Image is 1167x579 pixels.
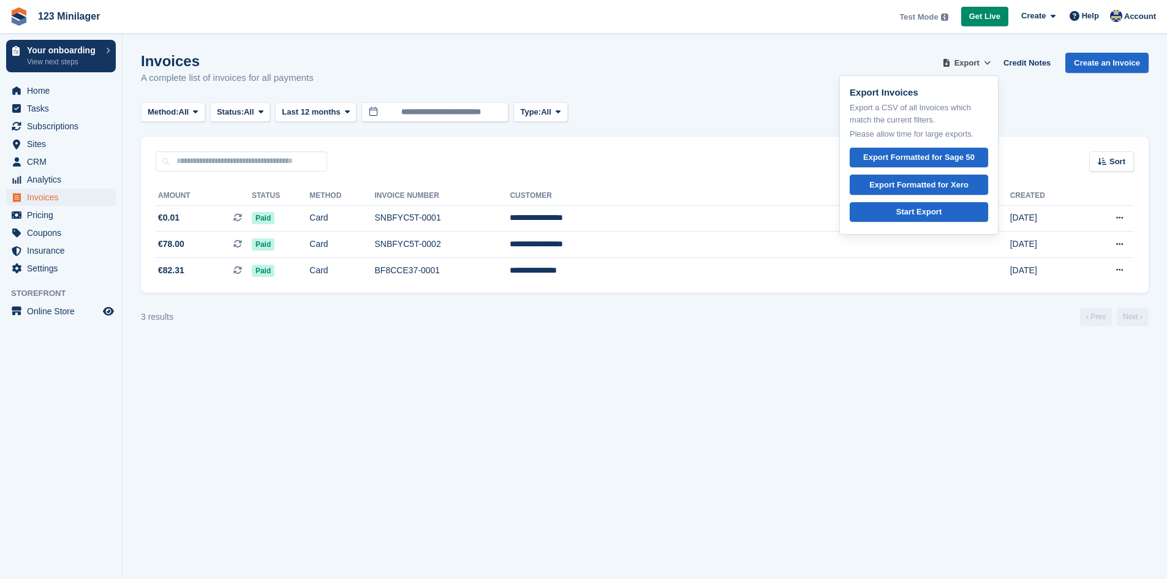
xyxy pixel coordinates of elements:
[850,175,988,195] a: Export Formatted for Xero
[941,13,948,21] img: icon-info-grey-7440780725fd019a000dd9b08b2336e03edf1995a4989e88bcd33f0948082b44.svg
[899,11,938,23] span: Test Mode
[33,6,105,26] a: 123 Minilager
[6,260,116,277] a: menu
[375,205,510,232] td: SNBFYC5T-0001
[850,102,988,126] p: Export a CSV of all Invoices which match the current filters.
[1065,53,1149,73] a: Create an Invoice
[1021,10,1046,22] span: Create
[375,232,510,258] td: SNBFYC5T-0002
[252,186,309,206] th: Status
[275,102,357,123] button: Last 12 months
[850,86,988,100] p: Export Invoices
[1010,205,1082,232] td: [DATE]
[6,242,116,259] a: menu
[27,135,100,153] span: Sites
[141,102,205,123] button: Method: All
[252,265,274,277] span: Paid
[252,212,274,224] span: Paid
[1110,10,1122,22] img: Patrick Melleby
[27,189,100,206] span: Invoices
[27,242,100,259] span: Insurance
[27,153,100,170] span: CRM
[869,179,969,191] div: Export Formatted for Xero
[1109,156,1125,168] span: Sort
[6,82,116,99] a: menu
[27,206,100,224] span: Pricing
[282,106,340,118] span: Last 12 months
[158,238,184,251] span: €78.00
[217,106,244,118] span: Status:
[141,71,314,85] p: A complete list of invoices for all payments
[27,260,100,277] span: Settings
[520,106,541,118] span: Type:
[156,186,252,206] th: Amount
[375,186,510,206] th: Invoice Number
[6,153,116,170] a: menu
[27,100,100,117] span: Tasks
[940,53,994,73] button: Export
[1010,257,1082,283] td: [DATE]
[158,211,179,224] span: €0.01
[896,206,942,218] div: Start Export
[6,118,116,135] a: menu
[27,56,100,67] p: View next steps
[309,232,374,258] td: Card
[6,40,116,72] a: Your onboarding View next steps
[1082,10,1099,22] span: Help
[850,148,988,168] a: Export Formatted for Sage 50
[375,257,510,283] td: BF8CCE37-0001
[999,53,1056,73] a: Credit Notes
[158,264,184,277] span: €82.31
[969,10,1000,23] span: Get Live
[6,303,116,320] a: menu
[27,171,100,188] span: Analytics
[27,224,100,241] span: Coupons
[27,303,100,320] span: Online Store
[6,206,116,224] a: menu
[1010,232,1082,258] td: [DATE]
[179,106,189,118] span: All
[309,205,374,232] td: Card
[6,189,116,206] a: menu
[6,135,116,153] a: menu
[10,7,28,26] img: stora-icon-8386f47178a22dfd0bd8f6a31ec36ba5ce8667c1dd55bd0f319d3a0aa187defe.svg
[1117,308,1149,326] a: Next
[954,57,980,69] span: Export
[850,128,988,140] p: Please allow time for large exports.
[1010,186,1082,206] th: Created
[210,102,270,123] button: Status: All
[244,106,254,118] span: All
[6,100,116,117] a: menu
[27,46,100,55] p: Your onboarding
[863,151,975,164] div: Export Formatted for Sage 50
[27,82,100,99] span: Home
[961,7,1008,27] a: Get Live
[1080,308,1112,326] a: Previous
[101,304,116,319] a: Preview store
[6,224,116,241] a: menu
[510,186,978,206] th: Customer
[850,202,988,222] a: Start Export
[6,171,116,188] a: menu
[148,106,179,118] span: Method:
[252,238,274,251] span: Paid
[1124,10,1156,23] span: Account
[141,53,314,69] h1: Invoices
[309,257,374,283] td: Card
[27,118,100,135] span: Subscriptions
[541,106,551,118] span: All
[1078,308,1151,326] nav: Page
[11,287,122,300] span: Storefront
[141,311,173,324] div: 3 results
[309,186,374,206] th: Method
[513,102,567,123] button: Type: All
